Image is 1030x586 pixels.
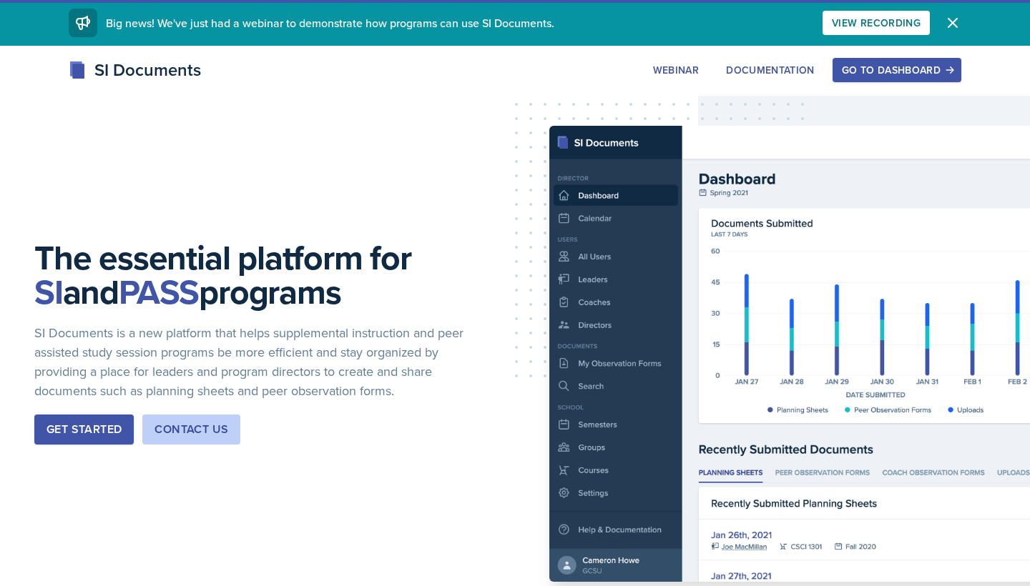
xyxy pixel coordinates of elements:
[34,414,134,445] button: Get Started
[832,17,921,29] div: View Recording
[653,64,699,76] div: Webinar
[69,57,201,83] div: SI Documents
[726,64,815,76] div: Documentation
[823,11,930,35] button: View Recording
[106,15,554,31] span: Big news! We've just had a webinar to demonstrate how programs can use SI Documents.
[154,421,228,438] div: Contact Us
[644,58,708,82] button: Webinar
[46,421,122,438] div: Get Started
[717,58,824,82] button: Documentation
[142,414,240,445] button: Contact Us
[842,64,952,76] div: Go to Dashboard
[833,58,961,82] button: Go to Dashboard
